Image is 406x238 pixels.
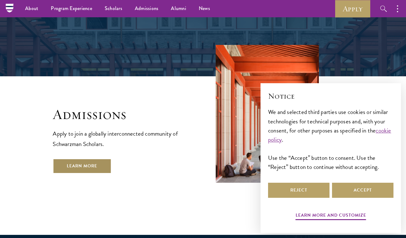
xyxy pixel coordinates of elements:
button: Reject [268,183,330,198]
button: Learn more and customize [296,211,366,221]
div: We and selected third parties use cookies or similar technologies for technical purposes and, wit... [268,107,393,171]
a: Learn More [53,159,111,174]
h2: Notice [268,91,393,101]
button: Accept [332,183,393,198]
h2: Admissions [53,106,190,123]
p: Apply to join a globally interconnected community of Schwarzman Scholars. [53,128,190,149]
a: cookie policy [268,126,391,144]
